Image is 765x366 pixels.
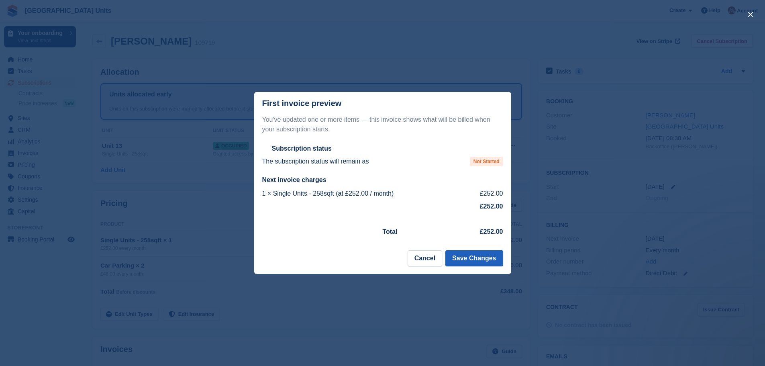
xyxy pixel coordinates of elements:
p: You've updated one or more items — this invoice shows what will be billed when your subscription ... [262,115,503,134]
button: Cancel [408,250,442,266]
td: 1 × Single Units - 258sqft (at £252.00 / month) [262,187,467,200]
strong: £252.00 [480,203,503,210]
button: Save Changes [445,250,503,266]
h2: Subscription status [272,145,332,153]
strong: Total [383,228,398,235]
p: First invoice preview [262,99,342,108]
td: £252.00 [467,187,503,200]
strong: £252.00 [480,228,503,235]
h2: Next invoice charges [262,176,503,184]
p: The subscription status will remain as [262,157,369,166]
button: close [744,8,757,21]
span: Not Started [470,157,503,166]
